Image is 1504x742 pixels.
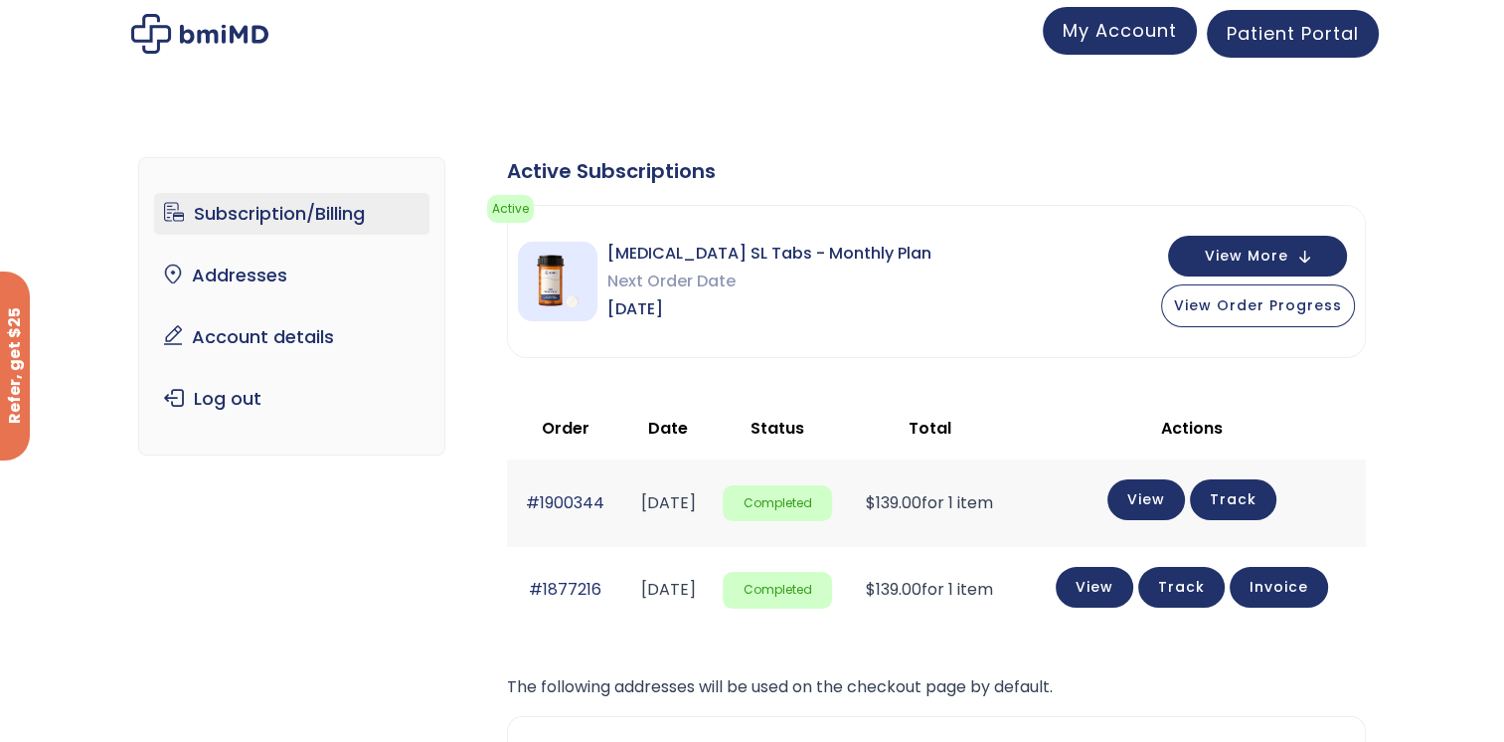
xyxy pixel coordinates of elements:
a: View [1056,567,1133,608]
time: [DATE] [641,578,696,601]
a: Invoice [1230,567,1328,608]
span: 139.00 [866,578,921,601]
a: #1877216 [529,578,601,601]
p: The following addresses will be used on the checkout page by default. [507,673,1366,701]
span: Date [648,417,688,440]
div: Active Subscriptions [507,157,1366,185]
span: View More [1205,250,1288,263]
span: My Account [1063,18,1177,43]
td: for 1 item [842,460,1017,546]
span: Next Order Date [607,268,931,295]
span: Active [487,195,534,223]
button: View More [1168,236,1347,277]
img: My account [131,14,268,54]
a: Track [1190,479,1276,520]
a: View [1107,479,1185,520]
span: [DATE] [607,295,931,323]
a: Subscription/Billing [154,193,429,235]
span: Order [542,417,589,440]
span: $ [866,578,876,601]
button: View Order Progress [1161,284,1355,327]
a: Addresses [154,255,429,296]
img: Sermorelin SL Tabs - Monthly Plan [518,242,597,321]
a: Log out [154,378,429,420]
span: Actions [1161,417,1223,440]
span: [MEDICAL_DATA] SL Tabs - Monthly Plan [607,240,931,268]
nav: Account pages [138,157,445,456]
td: for 1 item [842,547,1017,634]
a: Track [1138,567,1225,608]
span: Total [909,417,951,440]
a: Account details [154,316,429,358]
a: Patient Portal [1207,10,1379,58]
span: Completed [723,485,832,522]
span: 139.00 [866,491,921,514]
span: $ [866,491,876,514]
span: Completed [723,572,832,609]
span: Status [751,417,804,440]
span: View Order Progress [1174,295,1342,315]
span: Patient Portal [1227,21,1359,46]
a: My Account [1043,7,1197,55]
time: [DATE] [641,491,696,514]
a: #1900344 [526,491,604,514]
